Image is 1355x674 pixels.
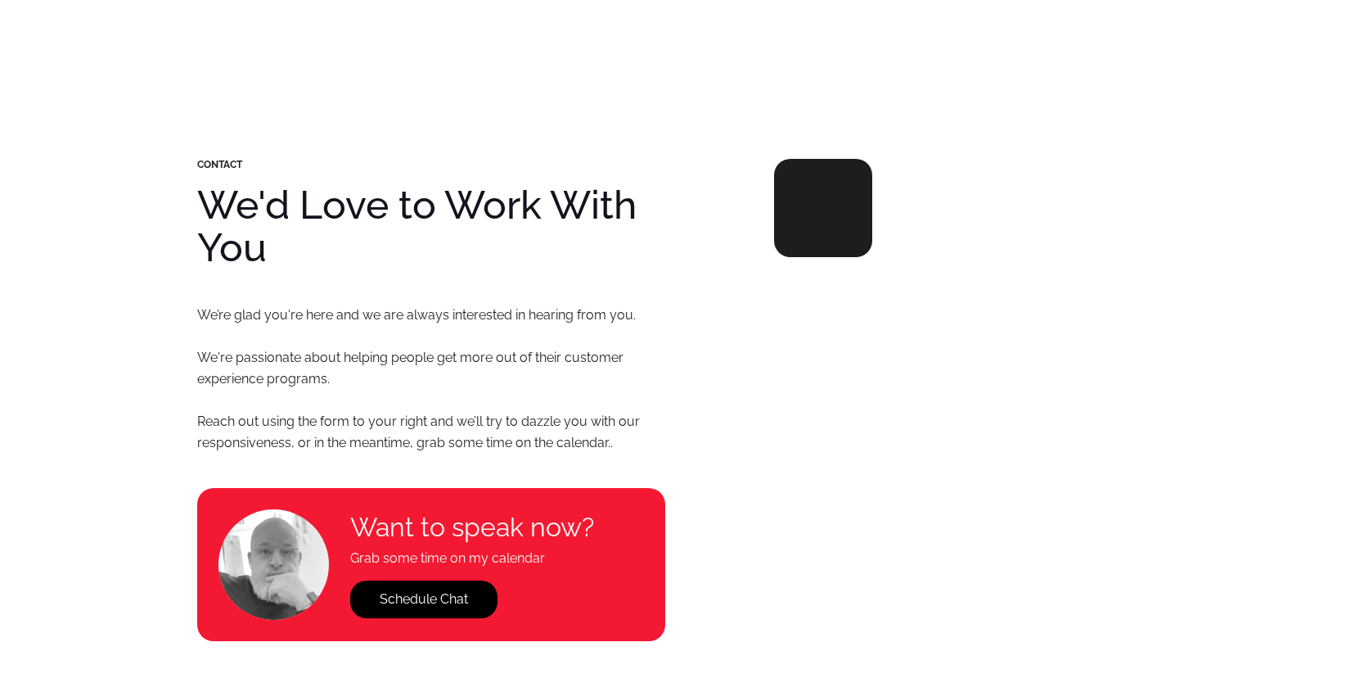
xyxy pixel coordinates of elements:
div: CONTACT [197,159,666,170]
p: We’re glad you're here and we are always interested in hearing from you. We're passionate about h... [197,305,666,454]
h4: Grab some time on my calendar [350,548,594,569]
a: Schedule Chat [350,581,497,618]
h4: Want to speak now? [350,512,594,543]
h1: We'd Love to Work With You [197,183,666,269]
